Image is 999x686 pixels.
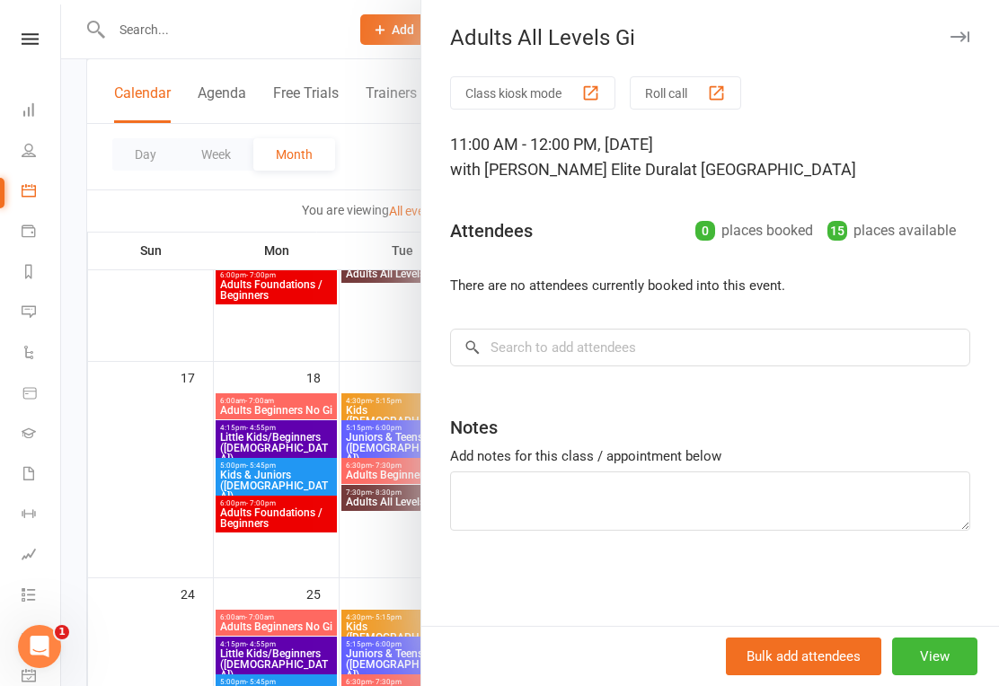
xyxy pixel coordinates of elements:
[22,92,62,132] a: Dashboard
[683,160,856,179] span: at [GEOGRAPHIC_DATA]
[421,25,999,50] div: Adults All Levels Gi
[55,625,69,639] span: 1
[22,253,62,294] a: Reports
[22,213,62,253] a: Payments
[450,415,498,440] div: Notes
[22,536,62,576] a: Assessments
[695,221,715,241] div: 0
[22,132,62,172] a: People
[892,638,977,675] button: View
[827,218,956,243] div: places available
[450,275,970,296] li: There are no attendees currently booked into this event.
[18,625,61,668] iframe: Intercom live chat
[22,172,62,213] a: Calendar
[726,638,881,675] button: Bulk add attendees
[630,76,741,110] button: Roll call
[450,76,615,110] button: Class kiosk mode
[450,329,970,366] input: Search to add attendees
[450,445,970,467] div: Add notes for this class / appointment below
[450,132,970,182] div: 11:00 AM - 12:00 PM, [DATE]
[827,221,847,241] div: 15
[450,218,533,243] div: Attendees
[22,617,62,657] a: What's New
[695,218,813,243] div: places booked
[450,160,683,179] span: with [PERSON_NAME] Elite Dural
[22,374,62,415] a: Product Sales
